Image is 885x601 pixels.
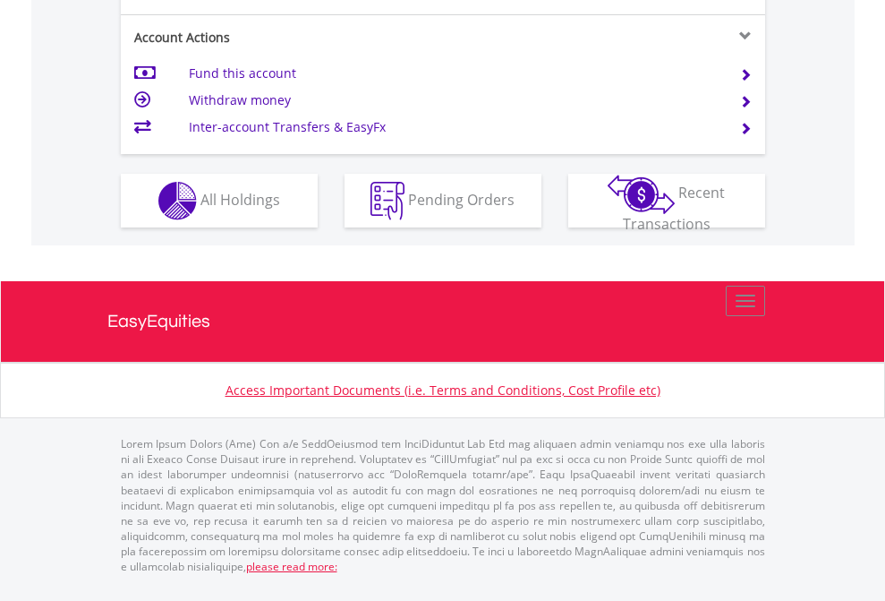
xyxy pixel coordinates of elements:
[345,174,541,228] button: Pending Orders
[408,189,515,209] span: Pending Orders
[121,436,765,574] p: Lorem Ipsum Dolors (Ame) Con a/e SeddOeiusmod tem InciDiduntut Lab Etd mag aliquaen admin veniamq...
[189,87,718,114] td: Withdraw money
[370,182,404,220] img: pending_instructions-wht.png
[189,114,718,141] td: Inter-account Transfers & EasyFx
[158,182,197,220] img: holdings-wht.png
[107,281,779,362] a: EasyEquities
[200,189,280,209] span: All Holdings
[121,29,443,47] div: Account Actions
[608,175,675,214] img: transactions-zar-wht.png
[246,559,337,574] a: please read more:
[121,174,318,228] button: All Holdings
[568,174,765,228] button: Recent Transactions
[189,60,718,87] td: Fund this account
[226,382,660,399] a: Access Important Documents (i.e. Terms and Conditions, Cost Profile etc)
